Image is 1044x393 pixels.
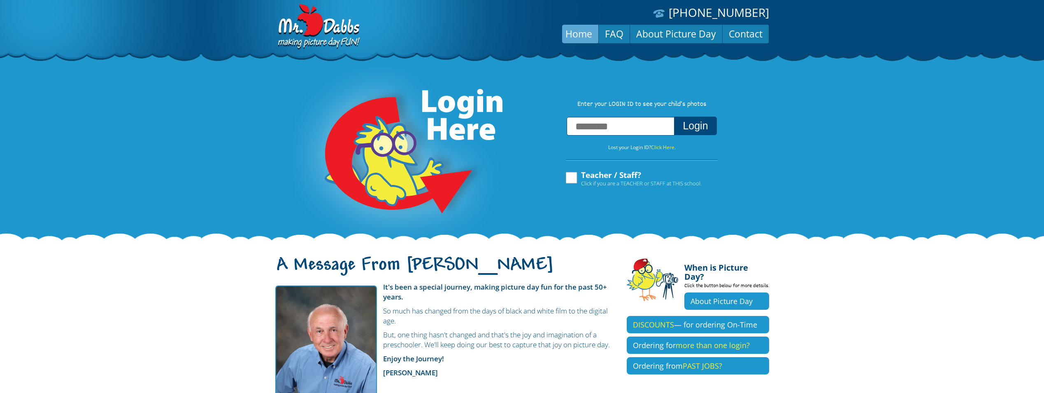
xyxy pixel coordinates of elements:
[581,179,702,187] span: Click if you are a TEACHER or STAFF at THIS school.
[275,262,614,279] h1: A Message From [PERSON_NAME]
[651,144,676,151] a: Click Here.
[275,306,614,326] p: So much has changed from the days of black and white film to the digital age.
[627,337,769,354] a: Ordering formore than one login?
[293,68,504,241] img: Login Here
[669,5,769,20] a: [PHONE_NUMBER]
[275,4,361,50] img: Dabbs Company
[683,361,722,371] span: PAST JOBS?
[627,316,769,333] a: DISCOUNTS— for ordering On-Time
[599,24,630,44] a: FAQ
[559,24,598,44] a: Home
[383,368,438,377] strong: [PERSON_NAME]
[558,100,726,109] p: Enter your LOGIN ID to see your child’s photos
[684,258,769,281] h4: When is Picture Day?
[676,340,750,350] span: more than one login?
[633,320,674,330] span: DISCOUNTS
[383,354,444,363] strong: Enjoy the Journey!
[383,282,607,302] strong: It's been a special journey, making picture day fun for the past 50+ years.
[684,292,769,310] a: About Picture Day
[558,143,726,152] p: Lost your Login ID?
[627,357,769,374] a: Ordering fromPAST JOBS?
[275,330,614,350] p: But, one thing hasn't changed and that's the joy and imagination of a preschooler. We'll keep doi...
[723,24,769,44] a: Contact
[565,171,702,187] label: Teacher / Staff?
[674,117,716,135] button: Login
[630,24,722,44] a: About Picture Day
[684,281,769,292] p: Click the button below for more details.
